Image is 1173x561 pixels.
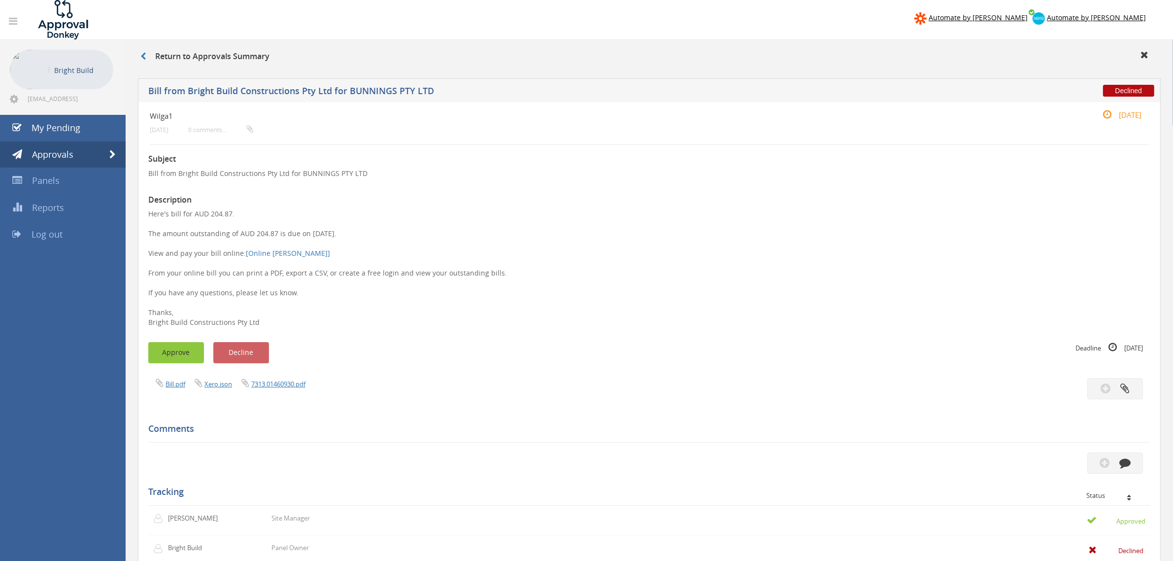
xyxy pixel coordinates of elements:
[1089,545,1145,556] small: Declined
[271,543,309,553] p: Panel Owner
[148,196,1150,205] h3: Description
[1103,85,1154,97] span: Declined
[1087,515,1145,526] small: Approved
[204,380,232,388] a: Xero.json
[1086,492,1143,499] div: Status
[166,380,185,388] a: Bill.pdf
[148,424,1143,434] h5: Comments
[251,380,305,388] a: 7313.01460930.pdf
[32,122,80,134] span: My Pending
[148,209,1150,327] p: Here's bill for AUD 204.87. The amount outstanding of AUD 204.87 is due on [DATE]. View and pay y...
[148,487,1143,497] h5: Tracking
[140,52,269,61] h3: Return to Approvals Summary
[188,126,253,134] small: 0 comments...
[32,228,63,240] span: Log out
[148,155,1150,164] h3: Subject
[929,13,1028,22] span: Automate by [PERSON_NAME]
[1075,342,1143,353] small: Deadline [DATE]
[1033,12,1045,25] img: xero-logo.png
[914,12,927,25] img: zapier-logomark.png
[1092,109,1141,120] small: [DATE]
[213,342,269,363] button: Decline
[32,175,60,186] span: Panels
[168,543,225,553] p: Bright Build
[168,514,225,523] p: [PERSON_NAME]
[1047,13,1146,22] span: Automate by [PERSON_NAME]
[153,514,168,524] img: user-icon.png
[32,202,64,213] span: Reports
[148,86,851,99] h5: Bill from Bright Build Constructions Pty Ltd for BUNNINGS PTY LTD
[54,64,108,76] p: Bright Build
[246,248,330,258] a: [Online [PERSON_NAME]]
[150,112,982,120] h4: Wilga1
[148,169,1150,178] p: Bill from Bright Build Constructions Pty Ltd for BUNNINGS PTY LTD
[28,95,111,103] span: [EMAIL_ADDRESS][DOMAIN_NAME]
[32,148,73,160] span: Approvals
[153,544,168,554] img: user-icon.png
[271,514,310,523] p: Site Manager
[148,342,204,363] button: Approve
[150,126,168,134] small: [DATE]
